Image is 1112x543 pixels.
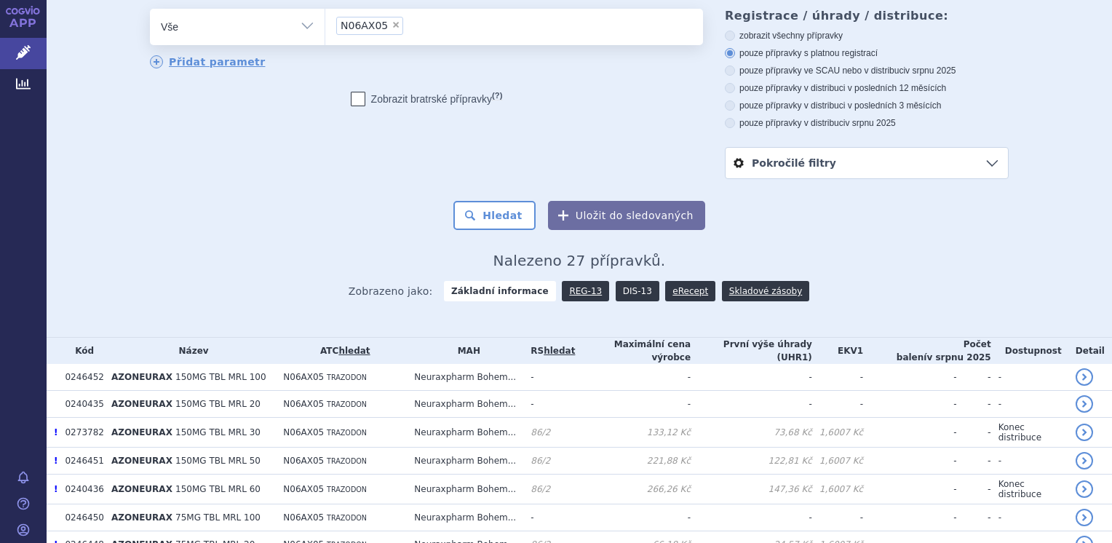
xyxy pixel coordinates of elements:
span: AZONEURAX [111,512,172,523]
th: MAH [407,338,523,364]
td: - [957,475,991,504]
span: TRAZODON [327,373,367,381]
th: Název [104,338,276,364]
span: N06AX05 [283,456,324,466]
span: 75MG TBL MRL 100 [175,512,261,523]
td: - [812,504,863,531]
td: - [957,391,991,418]
a: detail [1076,452,1093,469]
th: ATC [276,338,407,364]
label: zobrazit všechny přípravky [725,30,1009,41]
label: pouze přípravky v distribuci [725,117,1009,129]
span: TRAZODON [327,400,367,408]
td: 1,6007 Kč [812,448,863,475]
a: detail [1076,424,1093,441]
td: - [991,448,1068,475]
span: × [392,20,400,29]
label: pouze přípravky s platnou registrací [725,47,1009,59]
td: - [523,504,575,531]
td: - [575,391,691,418]
span: AZONEURAX [111,399,172,409]
td: - [691,504,812,531]
td: - [863,364,956,391]
td: Neuraxpharm Bohem... [407,391,523,418]
input: N06AX05 [408,16,416,34]
th: Počet balení [863,338,991,364]
span: 86/2 [531,427,550,437]
td: Neuraxpharm Bohem... [407,418,523,448]
a: DIS-13 [616,281,659,301]
span: AZONEURAX [111,372,172,382]
td: 0240435 [57,391,103,418]
span: 150MG TBL MRL 20 [175,399,261,409]
span: Nalezeno 27 přípravků. [493,252,666,269]
a: detail [1076,368,1093,386]
td: Neuraxpharm Bohem... [407,364,523,391]
span: AZONEURAX [111,427,172,437]
span: Zobrazeno jako: [349,281,433,301]
td: - [691,364,812,391]
td: - [575,364,691,391]
th: Detail [1068,338,1112,364]
th: EKV1 [812,338,863,364]
label: pouze přípravky ve SCAU nebo v distribuci [725,65,1009,76]
td: - [812,391,863,418]
td: 1,6007 Kč [812,475,863,504]
label: pouze přípravky v distribuci v posledních 3 měsících [725,100,1009,111]
a: hledat [338,346,370,356]
span: N06AX05 [283,372,324,382]
button: Uložit do sledovaných [548,201,705,230]
span: N06AX05 [283,427,324,437]
span: 150MG TBL MRL 60 [175,484,261,494]
td: Konec distribuce [991,418,1068,448]
a: detail [1076,480,1093,498]
td: 73,68 Kč [691,418,812,448]
th: Maximální cena výrobce [575,338,691,364]
span: 86/2 [531,484,550,494]
span: AZONEURAX [111,484,172,494]
label: Zobrazit bratrské přípravky [351,92,503,106]
a: Pokročilé filtry [726,148,1008,178]
a: eRecept [665,281,715,301]
span: TRAZODON [327,514,367,522]
td: Neuraxpharm Bohem... [407,504,523,531]
span: v srpnu 2025 [926,352,990,362]
td: - [991,391,1068,418]
td: 0246451 [57,448,103,475]
span: TRAZODON [327,485,367,494]
td: Neuraxpharm Bohem... [407,448,523,475]
strong: Základní informace [444,281,556,301]
span: TRAZODON [327,457,367,465]
span: Poslední data tohoto produktu jsou ze SCAU platného k 01.07.2024. [54,456,57,466]
span: N06AX05 [283,484,324,494]
td: - [523,364,575,391]
td: - [691,391,812,418]
span: Poslední data tohoto produktu jsou ze SCAU platného k 01.07.2024. [54,427,57,437]
th: Kód [57,338,103,364]
td: 266,26 Kč [575,475,691,504]
abbr: (?) [492,91,502,100]
span: N06AX05 [283,512,324,523]
td: - [863,391,956,418]
h3: Registrace / úhrady / distribuce: [725,9,1009,23]
td: - [957,448,991,475]
td: 0246450 [57,504,103,531]
span: 86/2 [531,456,550,466]
td: 0246452 [57,364,103,391]
a: hledat [544,346,575,356]
td: 0240436 [57,475,103,504]
td: - [863,475,956,504]
span: 150MG TBL MRL 50 [175,456,261,466]
td: - [523,391,575,418]
th: Dostupnost [991,338,1068,364]
span: v srpnu 2025 [905,66,956,76]
td: - [812,364,863,391]
span: 150MG TBL MRL 30 [175,427,261,437]
th: První výše úhrady (UHR1) [691,338,812,364]
a: detail [1076,395,1093,413]
td: 1,6007 Kč [812,418,863,448]
span: N06AX05 [283,399,324,409]
td: - [957,364,991,391]
span: TRAZODON [327,429,367,437]
td: - [957,418,991,448]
